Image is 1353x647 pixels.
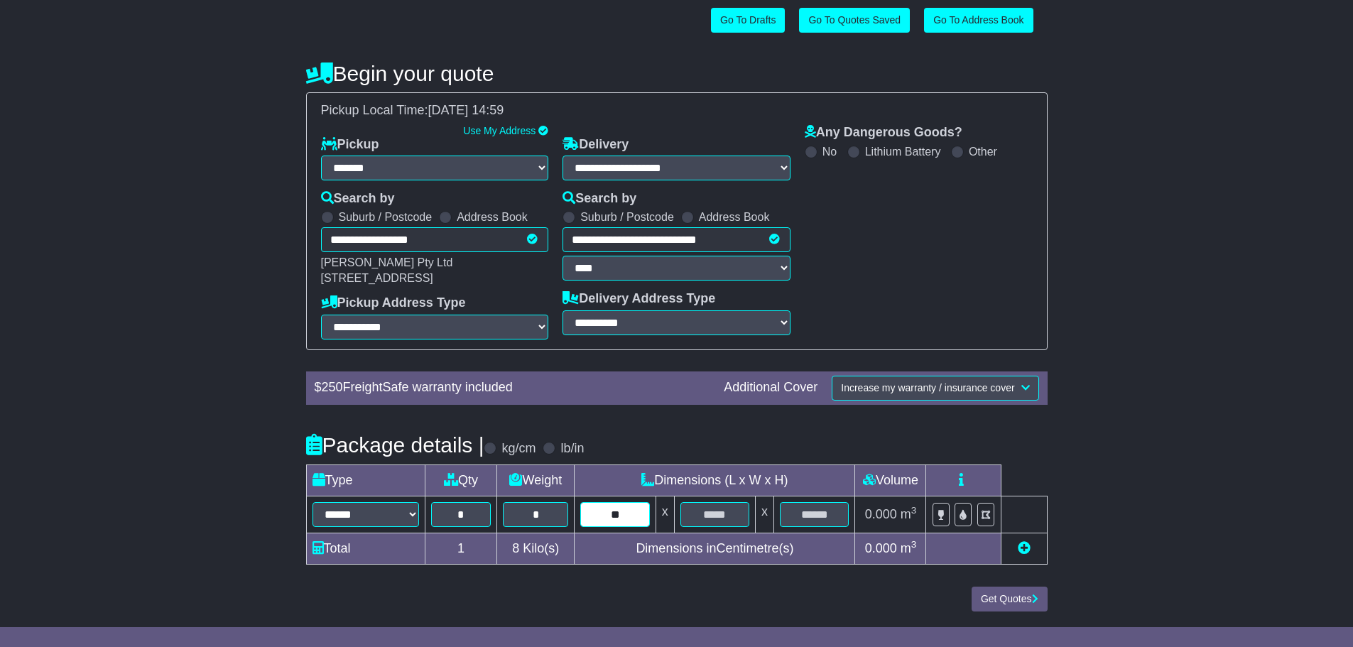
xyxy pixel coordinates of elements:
[924,8,1033,33] a: Go To Address Book
[855,464,926,496] td: Volume
[321,256,453,268] span: [PERSON_NAME] Pty Ltd
[972,587,1048,611] button: Get Quotes
[832,376,1038,401] button: Increase my warranty / insurance cover
[428,103,504,117] span: [DATE] 14:59
[306,533,425,564] td: Total
[822,145,837,158] label: No
[911,539,917,550] sup: 3
[656,496,674,533] td: x
[308,380,717,396] div: $ FreightSafe warranty included
[321,272,433,284] span: [STREET_ADDRESS]
[841,382,1014,393] span: Increase my warranty / insurance cover
[563,191,636,207] label: Search by
[322,380,343,394] span: 250
[563,137,629,153] label: Delivery
[969,145,997,158] label: Other
[512,541,519,555] span: 8
[497,533,575,564] td: Kilo(s)
[457,210,528,224] label: Address Book
[306,433,484,457] h4: Package details |
[865,145,941,158] label: Lithium Battery
[699,210,770,224] label: Address Book
[1018,541,1031,555] a: Add new item
[911,505,917,516] sup: 3
[865,507,897,521] span: 0.000
[799,8,910,33] a: Go To Quotes Saved
[805,125,962,141] label: Any Dangerous Goods?
[711,8,785,33] a: Go To Drafts
[425,533,497,564] td: 1
[321,137,379,153] label: Pickup
[306,464,425,496] td: Type
[580,210,674,224] label: Suburb / Postcode
[563,291,715,307] label: Delivery Address Type
[497,464,575,496] td: Weight
[501,441,536,457] label: kg/cm
[717,380,825,396] div: Additional Cover
[463,125,536,136] a: Use My Address
[339,210,433,224] label: Suburb / Postcode
[425,464,497,496] td: Qty
[756,496,774,533] td: x
[901,541,917,555] span: m
[306,62,1048,85] h4: Begin your quote
[575,533,855,564] td: Dimensions in Centimetre(s)
[575,464,855,496] td: Dimensions (L x W x H)
[321,295,466,311] label: Pickup Address Type
[321,191,395,207] label: Search by
[314,103,1040,119] div: Pickup Local Time:
[901,507,917,521] span: m
[560,441,584,457] label: lb/in
[865,541,897,555] span: 0.000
